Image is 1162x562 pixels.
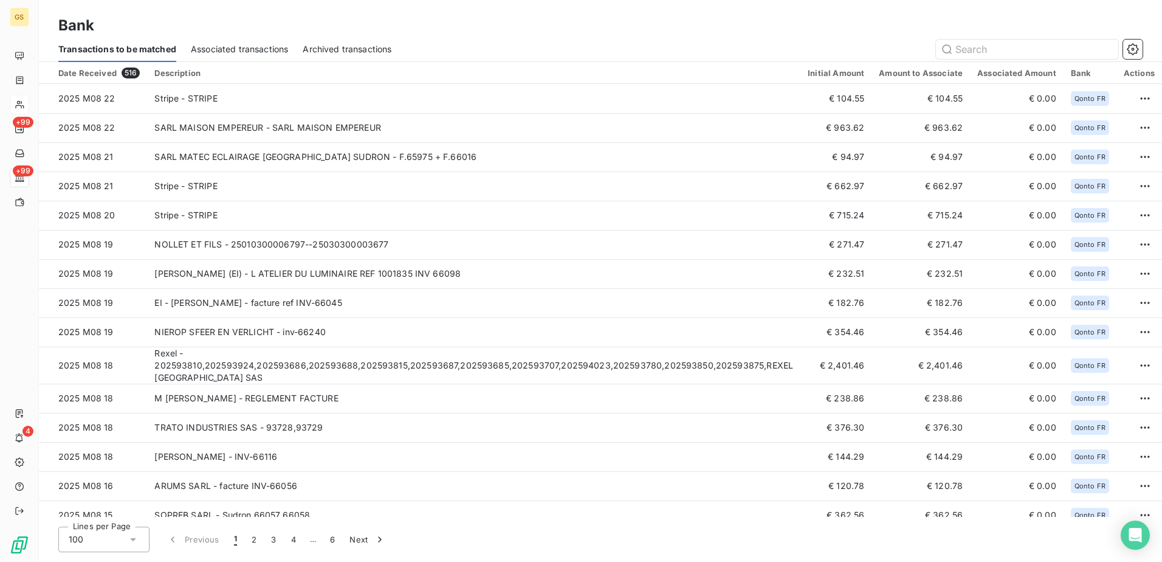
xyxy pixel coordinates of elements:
td: Stripe - STRIPE [147,84,800,113]
td: € 0.00 [970,113,1064,142]
td: € 182.76 [800,288,871,317]
span: Qonto FR [1074,124,1105,131]
td: € 0.00 [970,201,1064,230]
span: Qonto FR [1074,512,1105,519]
td: € 0.00 [970,84,1064,113]
td: M [PERSON_NAME] - REGLEMENT FACTURE [147,384,800,413]
td: € 144.29 [871,442,970,471]
span: 516 [122,68,140,78]
td: € 715.24 [800,201,871,230]
span: Qonto FR [1074,241,1105,248]
span: +99 [13,165,33,176]
div: Initial Amount [808,68,864,78]
span: Qonto FR [1074,395,1105,402]
span: +99 [13,117,33,128]
td: € 963.62 [871,113,970,142]
td: € 94.97 [871,142,970,172]
td: Stripe - STRIPE [147,172,800,201]
div: Actions [1124,68,1155,78]
td: 2025 M08 22 [39,84,147,113]
td: € 0.00 [970,347,1064,384]
td: SOPREB SARL - Sudron 66057 66058 [147,501,800,530]
td: 2025 M08 18 [39,413,147,442]
td: 2025 M08 21 [39,142,147,172]
td: € 376.30 [800,413,871,442]
td: 2025 M08 19 [39,230,147,259]
div: Bank [1071,68,1109,78]
span: Qonto FR [1074,299,1105,307]
td: € 0.00 [970,230,1064,259]
div: GS [10,7,29,27]
td: SARL MATEC ECLAIRAGE [GEOGRAPHIC_DATA] SUDRON - F.65975 + F.66016 [147,142,800,172]
td: € 362.56 [871,501,970,530]
td: € 232.51 [800,259,871,288]
span: Qonto FR [1074,212,1105,219]
td: € 104.55 [800,84,871,113]
td: € 120.78 [800,471,871,501]
span: 100 [69,533,83,546]
td: NIEROP SFEER EN VERLICHT - inv-66240 [147,317,800,347]
span: Qonto FR [1074,362,1105,369]
span: Qonto FR [1074,153,1105,161]
td: € 2,401.46 [871,347,970,384]
span: Qonto FR [1074,328,1105,336]
td: 2025 M08 15 [39,501,147,530]
td: € 120.78 [871,471,970,501]
td: EI - [PERSON_NAME] - facture ref INV-66045 [147,288,800,317]
input: Search [936,40,1118,59]
td: € 0.00 [970,288,1064,317]
td: € 104.55 [871,84,970,113]
div: Open Intercom Messenger [1121,521,1150,550]
td: 2025 M08 18 [39,442,147,471]
td: € 232.51 [871,259,970,288]
td: € 0.00 [970,384,1064,413]
td: € 0.00 [970,317,1064,347]
span: … [303,530,323,549]
td: 2025 M08 22 [39,113,147,142]
td: € 0.00 [970,413,1064,442]
button: Next [342,527,393,552]
span: Qonto FR [1074,424,1105,431]
div: Description [154,68,793,78]
td: 2025 M08 18 [39,384,147,413]
span: Associated transactions [191,43,288,55]
td: € 94.97 [800,142,871,172]
button: 3 [264,527,283,552]
td: € 662.97 [800,172,871,201]
td: NOLLET ET FILS - 25010300006797--25030300003677 [147,230,800,259]
td: € 2,401.46 [800,347,871,384]
td: € 0.00 [970,172,1064,201]
span: 1 [234,533,237,546]
td: [PERSON_NAME] (EI) - L ATELIER DU LUMINAIRE REF 1001835 INV 66098 [147,259,800,288]
button: Previous [159,527,227,552]
td: € 0.00 [970,259,1064,288]
td: TRATO INDUSTRIES SAS - 93728,93729 [147,413,800,442]
td: SARL MAISON EMPEREUR - SARL MAISON EMPEREUR [147,113,800,142]
td: € 271.47 [871,230,970,259]
td: € 0.00 [970,501,1064,530]
td: € 362.56 [800,501,871,530]
td: € 0.00 [970,442,1064,471]
h3: Bank [58,15,95,36]
span: Qonto FR [1074,453,1105,460]
td: € 715.24 [871,201,970,230]
button: 1 [227,527,244,552]
td: Rexel - 202593810,202593924,202593686,202593688,202593815,202593687,202593685,202593707,202594023... [147,347,800,384]
td: 2025 M08 19 [39,317,147,347]
span: Qonto FR [1074,270,1105,277]
button: 4 [284,527,303,552]
td: € 354.46 [871,317,970,347]
span: Qonto FR [1074,95,1105,102]
span: Transactions to be matched [58,43,176,55]
div: Associated Amount [977,68,1056,78]
div: Date Received [58,68,140,78]
button: 2 [244,527,264,552]
td: Stripe - STRIPE [147,201,800,230]
td: 2025 M08 16 [39,471,147,501]
div: Amount to Associate [879,68,963,78]
a: +99 [10,119,29,139]
a: +99 [10,168,29,187]
td: 2025 M08 20 [39,201,147,230]
td: € 662.97 [871,172,970,201]
td: € 0.00 [970,471,1064,501]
